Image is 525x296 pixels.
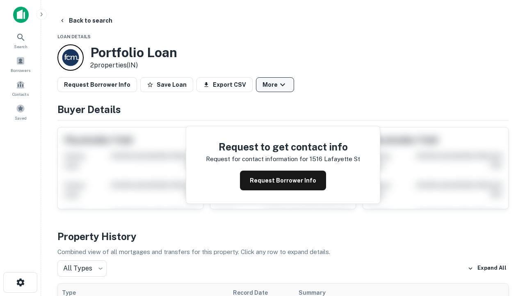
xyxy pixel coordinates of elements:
p: Request for contact information for [206,154,308,164]
h4: Property History [57,229,509,244]
button: Back to search [56,13,116,28]
h3: Portfolio Loan [90,45,177,60]
button: Save Loan [140,77,193,92]
button: Expand All [466,262,509,275]
button: Request Borrower Info [57,77,137,92]
p: Combined view of all mortgages and transfers for this property. Click any row to expand details. [57,247,509,257]
span: Borrowers [11,67,30,74]
a: Saved [2,101,39,123]
p: 1516 lafayette st [310,154,360,164]
button: Export CSV [196,77,253,92]
h4: Request to get contact info [206,139,360,154]
a: Borrowers [2,53,39,75]
span: Contacts [12,91,29,97]
a: Search [2,29,39,51]
a: Contacts [2,77,39,99]
span: Loan Details [57,34,91,39]
div: All Types [57,260,107,277]
span: Saved [15,115,27,121]
button: Request Borrower Info [240,171,326,190]
img: capitalize-icon.png [13,7,29,23]
iframe: Chat Widget [484,204,525,243]
h4: Buyer Details [57,102,509,117]
p: 2 properties (IN) [90,60,177,70]
button: More [256,77,294,92]
span: Search [14,43,27,50]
